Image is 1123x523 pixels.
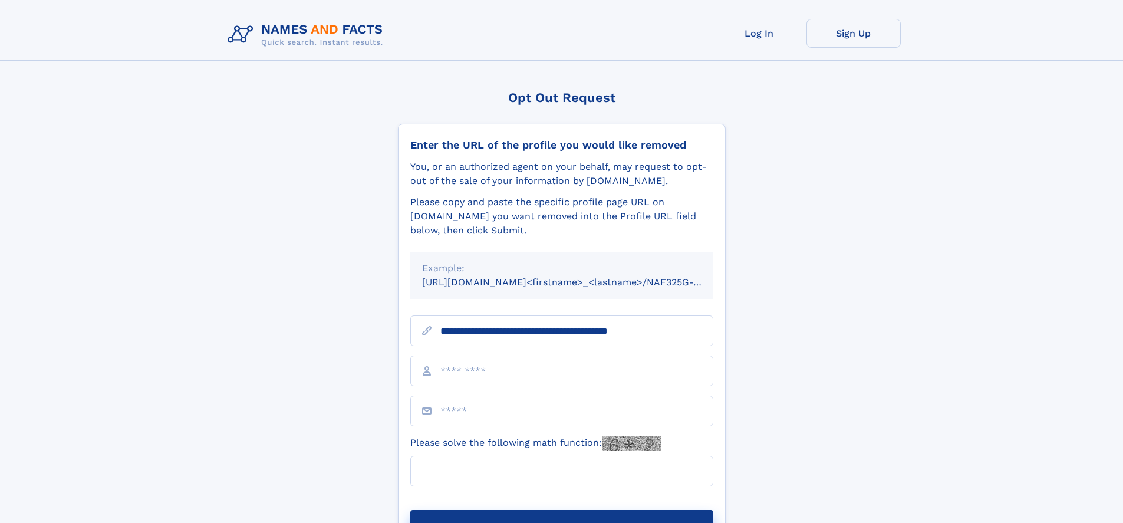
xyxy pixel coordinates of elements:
div: You, or an authorized agent on your behalf, may request to opt-out of the sale of your informatio... [410,160,713,188]
label: Please solve the following math function: [410,436,661,451]
div: Opt Out Request [398,90,726,105]
small: [URL][DOMAIN_NAME]<firstname>_<lastname>/NAF325G-xxxxxxxx [422,277,736,288]
a: Sign Up [806,19,901,48]
div: Enter the URL of the profile you would like removed [410,139,713,152]
div: Please copy and paste the specific profile page URL on [DOMAIN_NAME] you want removed into the Pr... [410,195,713,238]
img: Logo Names and Facts [223,19,393,51]
a: Log In [712,19,806,48]
div: Example: [422,261,702,275]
